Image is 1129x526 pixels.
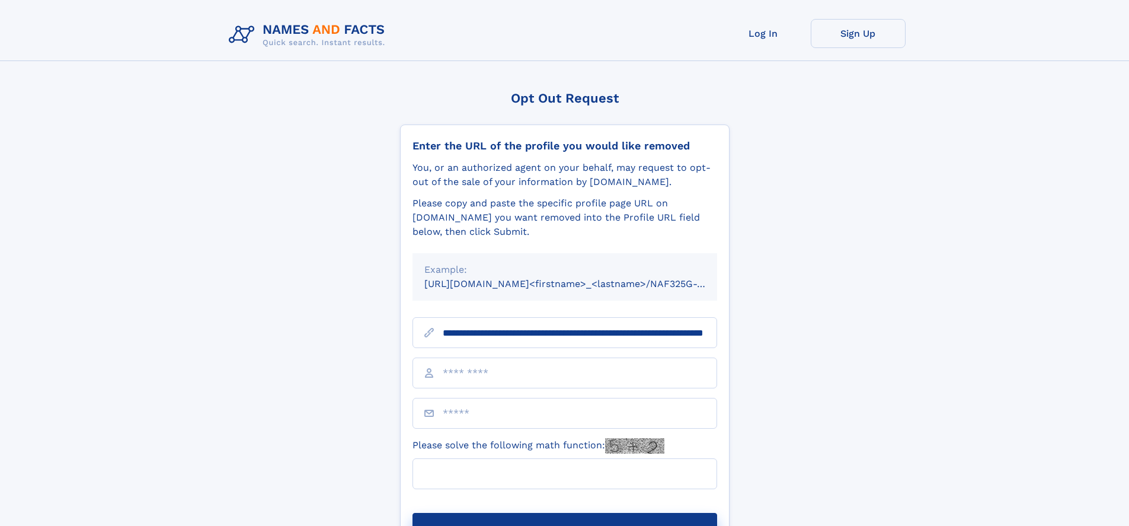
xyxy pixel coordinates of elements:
[424,263,705,277] div: Example:
[412,139,717,152] div: Enter the URL of the profile you would like removed
[811,19,906,48] a: Sign Up
[412,161,717,189] div: You, or an authorized agent on your behalf, may request to opt-out of the sale of your informatio...
[716,19,811,48] a: Log In
[412,438,664,454] label: Please solve the following math function:
[224,19,395,51] img: Logo Names and Facts
[412,196,717,239] div: Please copy and paste the specific profile page URL on [DOMAIN_NAME] you want removed into the Pr...
[400,91,730,106] div: Opt Out Request
[424,278,740,289] small: [URL][DOMAIN_NAME]<firstname>_<lastname>/NAF325G-xxxxxxxx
